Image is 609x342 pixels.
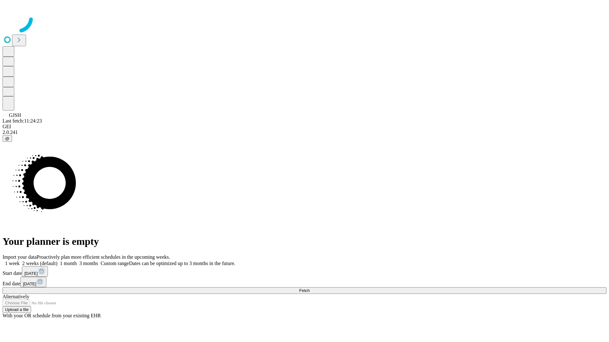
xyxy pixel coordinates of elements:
[129,261,235,266] span: Dates can be optimized up to 3 months in the future.
[3,124,606,130] div: GEI
[79,261,98,266] span: 3 months
[60,261,77,266] span: 1 month
[3,254,37,260] span: Import your data
[5,136,10,141] span: @
[299,288,310,293] span: Fetch
[23,282,36,286] span: [DATE]
[3,135,12,142] button: @
[3,236,606,247] h1: Your planner is empty
[22,261,57,266] span: 2 weeks (default)
[101,261,129,266] span: Custom range
[9,112,21,118] span: GJSH
[3,266,606,277] div: Start date
[5,261,20,266] span: 1 week
[22,266,48,277] button: [DATE]
[3,313,101,318] span: With your OR schedule from your existing EHR
[3,287,606,294] button: Fetch
[37,254,170,260] span: Proactively plan more efficient schedules in the upcoming weeks.
[3,306,31,313] button: Upload a file
[3,294,29,299] span: Alternatively
[24,271,38,276] span: [DATE]
[3,118,42,123] span: Last fetch: 11:24:23
[3,277,606,287] div: End date
[3,130,606,135] div: 2.0.241
[20,277,46,287] button: [DATE]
